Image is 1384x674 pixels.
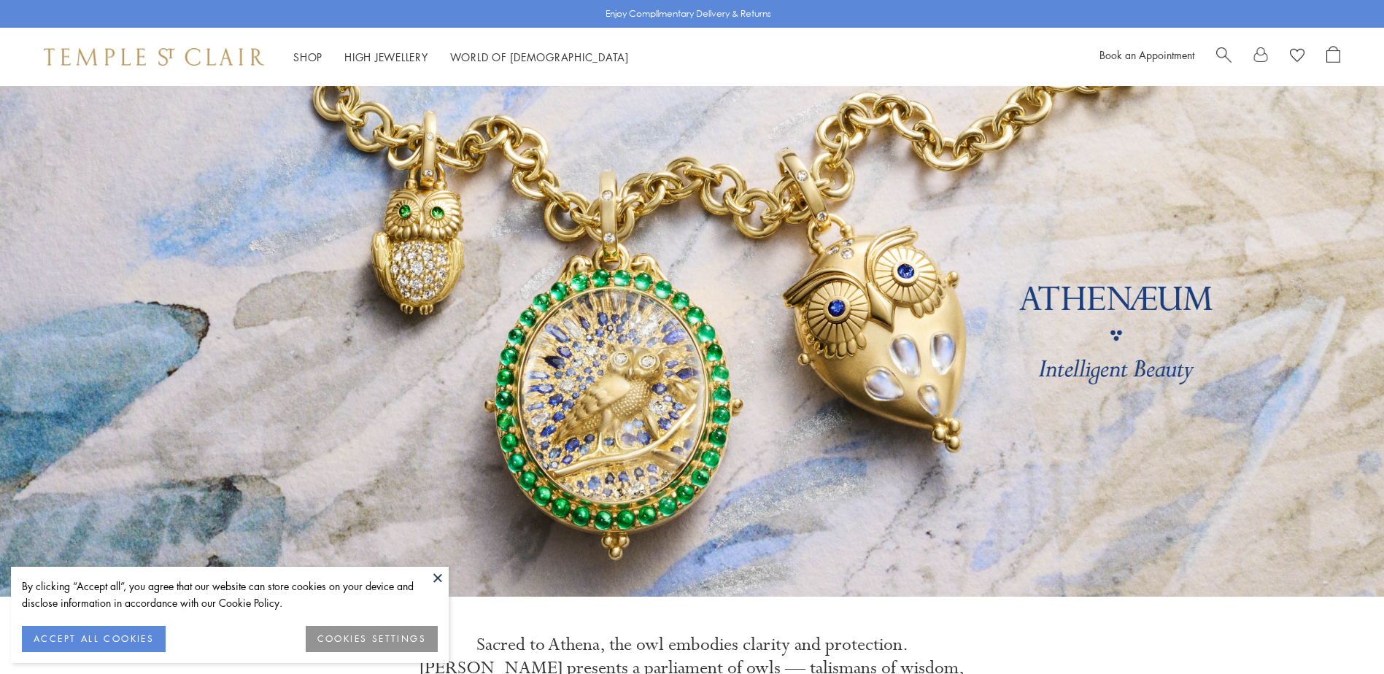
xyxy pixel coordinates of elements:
a: Book an Appointment [1099,47,1194,62]
a: Open Shopping Bag [1326,46,1340,68]
a: High JewelleryHigh Jewellery [344,50,428,64]
iframe: Gorgias live chat messenger [1311,605,1369,659]
a: World of [DEMOGRAPHIC_DATA]World of [DEMOGRAPHIC_DATA] [450,50,629,64]
a: View Wishlist [1290,46,1304,68]
a: Search [1216,46,1232,68]
img: Temple St. Clair [44,48,264,66]
nav: Main navigation [293,48,629,66]
p: Enjoy Complimentary Delivery & Returns [606,7,771,21]
div: By clicking “Accept all”, you agree that our website can store cookies on your device and disclos... [22,578,438,611]
a: ShopShop [293,50,322,64]
button: COOKIES SETTINGS [306,626,438,652]
button: ACCEPT ALL COOKIES [22,626,166,652]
